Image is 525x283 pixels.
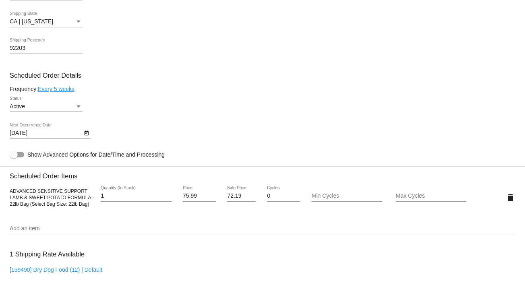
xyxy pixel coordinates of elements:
input: Next Occurrence Date [10,130,82,136]
span: Active [10,103,25,109]
input: Shipping Postcode [10,45,82,52]
input: Add an item [10,225,515,232]
mat-select: Shipping State [10,19,82,25]
a: [159490] Dry Dog Food (12) | Default [10,266,102,273]
input: Min Cycles [312,193,382,199]
span: CA | [US_STATE] [10,18,53,25]
h3: 1 Shipping Rate Available [10,246,85,263]
span: Show Advanced Options for Date/Time and Processing [27,151,165,159]
a: Every 5 weeks [38,86,74,92]
h3: Scheduled Order Items [10,166,515,180]
mat-icon: delete [506,193,515,202]
button: Open calendar [82,128,91,137]
div: Frequency: [10,86,515,92]
input: Price [183,193,216,199]
input: Cycles [267,193,300,199]
input: Quantity (In Stock) [101,193,171,199]
mat-select: Status [10,103,82,110]
input: Max Cycles [396,193,466,199]
h3: Scheduled Order Details [10,72,515,79]
input: Sale Price [227,193,255,199]
span: ADVANCED SENSITIVE SUPPORT LAMB & SWEET POTATO FORMULA - 22lb Bag (Select Bag Size: 22lb Bag) [10,188,94,207]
